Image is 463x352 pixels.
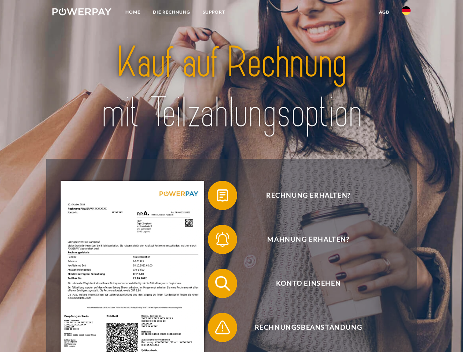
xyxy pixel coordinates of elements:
button: Konto einsehen [208,269,398,298]
img: logo-powerpay-white.svg [52,8,111,15]
img: qb_search.svg [213,274,232,293]
img: de [402,6,411,15]
img: qb_bell.svg [213,230,232,249]
button: Rechnungsbeanstandung [208,313,398,342]
span: Rechnung erhalten? [218,181,398,210]
img: qb_warning.svg [213,318,232,337]
img: qb_bill.svg [213,186,232,205]
span: Rechnungsbeanstandung [218,313,398,342]
button: Mahnung erhalten? [208,225,398,254]
span: Konto einsehen [218,269,398,298]
a: Home [119,5,147,19]
button: Rechnung erhalten? [208,181,398,210]
span: Mahnung erhalten? [218,225,398,254]
a: DIE RECHNUNG [147,5,196,19]
a: SUPPORT [196,5,231,19]
a: agb [373,5,396,19]
img: title-powerpay_de.svg [70,35,393,140]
